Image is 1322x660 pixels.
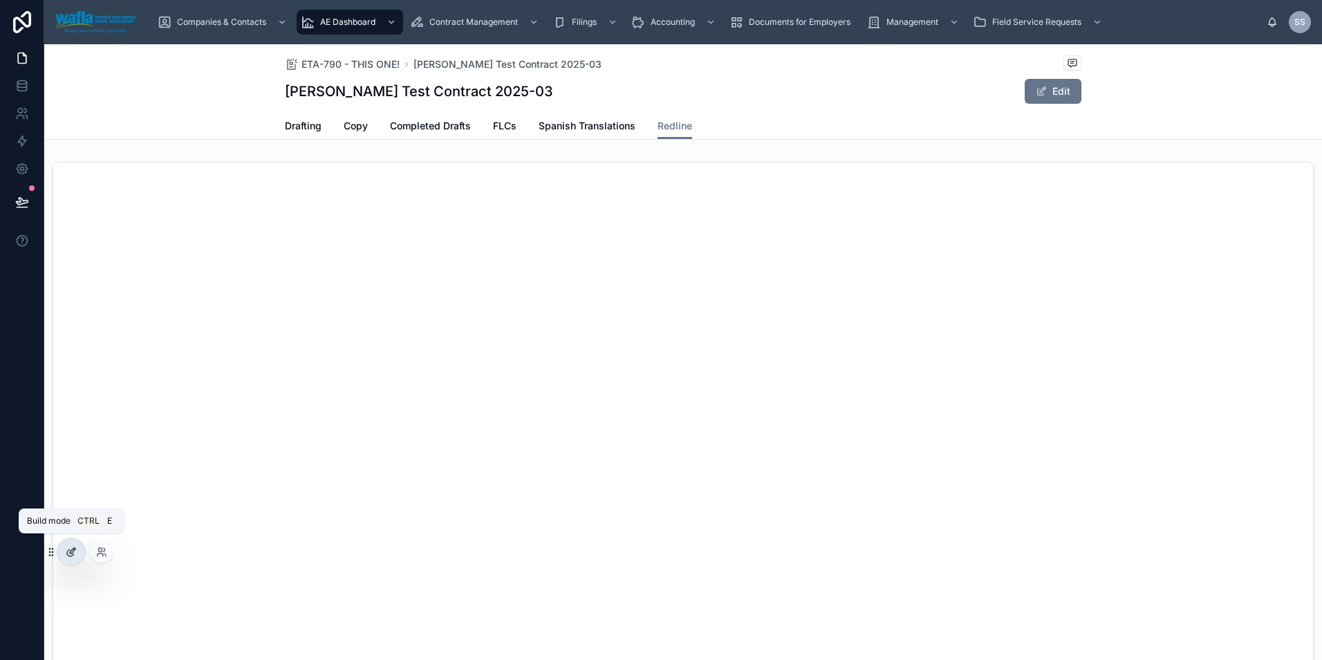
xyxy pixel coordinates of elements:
[651,17,695,28] span: Accounting
[886,17,938,28] span: Management
[285,119,322,133] span: Drafting
[406,10,546,35] a: Contract Management
[493,119,516,133] span: FLCs
[1025,79,1081,104] button: Edit
[147,7,1267,37] div: scrollable content
[992,17,1081,28] span: Field Service Requests
[627,10,723,35] a: Accounting
[539,113,635,141] a: Spanish Translations
[285,57,400,71] a: ETA-790 - THIS ONE!
[27,515,71,526] span: Build mode
[390,113,471,141] a: Completed Drafts
[285,82,553,101] h1: [PERSON_NAME] Test Contract 2025-03
[177,17,266,28] span: Companies & Contacts
[320,17,375,28] span: AE Dashboard
[301,57,400,71] span: ETA-790 - THIS ONE!
[658,119,692,133] span: Redline
[413,57,602,71] a: [PERSON_NAME] Test Contract 2025-03
[297,10,403,35] a: AE Dashboard
[493,113,516,141] a: FLCs
[76,514,101,528] span: Ctrl
[429,17,518,28] span: Contract Management
[344,119,368,133] span: Copy
[572,17,597,28] span: Filings
[863,10,966,35] a: Management
[725,10,860,35] a: Documents for Employers
[539,119,635,133] span: Spanish Translations
[969,10,1109,35] a: Field Service Requests
[285,113,322,141] a: Drafting
[390,119,471,133] span: Completed Drafts
[1294,17,1305,28] span: SS
[153,10,294,35] a: Companies & Contacts
[548,10,624,35] a: Filings
[104,515,115,526] span: E
[55,11,136,33] img: App logo
[749,17,850,28] span: Documents for Employers
[658,113,692,140] a: Redline
[344,113,368,141] a: Copy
